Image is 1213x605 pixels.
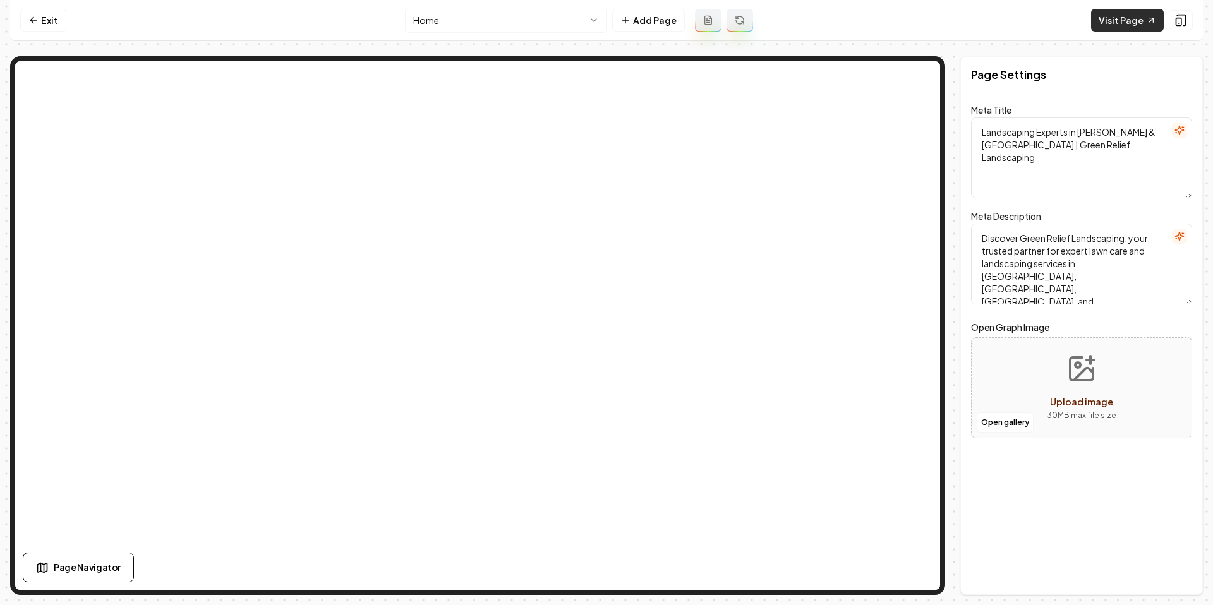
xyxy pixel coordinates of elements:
[612,9,685,32] button: Add Page
[20,9,66,32] a: Exit
[1047,409,1116,422] p: 30 MB max file size
[1050,396,1113,407] span: Upload image
[54,561,121,574] span: Page Navigator
[977,412,1034,433] button: Open gallery
[727,9,753,32] button: Regenerate page
[695,9,721,32] button: Add admin page prompt
[971,320,1192,335] label: Open Graph Image
[971,66,1046,83] h2: Page Settings
[1037,344,1126,432] button: Upload image
[23,553,134,582] button: Page Navigator
[971,210,1041,222] label: Meta Description
[971,104,1011,116] label: Meta Title
[1091,9,1164,32] a: Visit Page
